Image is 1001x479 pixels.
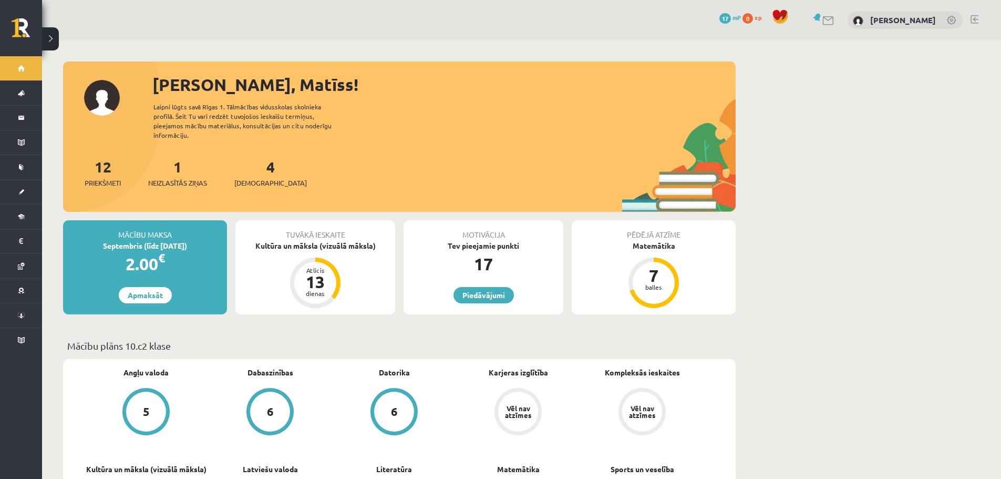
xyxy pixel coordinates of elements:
div: 2.00 [63,251,227,277]
a: 5 [84,388,208,437]
span: Priekšmeti [85,178,121,188]
a: Sports un veselība [611,464,674,475]
a: 0 xp [742,13,767,22]
img: Matīss Magone [853,16,863,26]
a: Dabaszinības [247,367,293,378]
a: 6 [208,388,332,437]
div: 5 [143,406,150,417]
div: Mācību maksa [63,220,227,240]
div: 17 [404,251,563,277]
a: Vēl nav atzīmes [456,388,580,437]
div: dienas [300,290,331,297]
a: Kompleksās ieskaites [605,367,680,378]
span: 0 [742,13,753,24]
div: Atlicis [300,267,331,273]
span: xp [755,13,761,22]
span: mP [732,13,741,22]
a: Kultūra un māksla (vizuālā māksla) [86,464,207,475]
a: Matemātika [497,464,540,475]
a: Rīgas 1. Tālmācības vidusskola [12,18,42,45]
a: Vēl nav atzīmes [580,388,704,437]
div: [PERSON_NAME], Matīss! [152,72,736,97]
a: Matemātika 7 balles [572,240,736,310]
div: 6 [267,406,274,417]
span: 17 [719,13,731,24]
div: Laipni lūgts savā Rīgas 1. Tālmācības vidusskolas skolnieka profilā. Šeit Tu vari redzēt tuvojošo... [153,102,350,140]
div: 6 [391,406,398,417]
span: [DEMOGRAPHIC_DATA] [234,178,307,188]
div: Vēl nav atzīmes [627,405,657,419]
span: € [158,250,165,266]
span: Neizlasītās ziņas [148,178,207,188]
div: Matemātika [572,240,736,251]
a: Kultūra un māksla (vizuālā māksla) Atlicis 13 dienas [235,240,395,310]
div: Tev pieejamie punkti [404,240,563,251]
a: Karjeras izglītība [489,367,548,378]
div: Pēdējā atzīme [572,220,736,240]
a: 12Priekšmeti [85,157,121,188]
div: Tuvākā ieskaite [235,220,395,240]
div: Septembris (līdz [DATE]) [63,240,227,251]
a: Angļu valoda [123,367,169,378]
a: 4[DEMOGRAPHIC_DATA] [234,157,307,188]
a: Literatūra [376,464,412,475]
a: 6 [332,388,456,437]
div: Kultūra un māksla (vizuālā māksla) [235,240,395,251]
a: 1Neizlasītās ziņas [148,157,207,188]
p: Mācību plāns 10.c2 klase [67,339,731,353]
div: Motivācija [404,220,563,240]
a: Datorika [379,367,410,378]
div: 7 [638,267,669,284]
a: Piedāvājumi [453,287,514,303]
a: 17 mP [719,13,741,22]
div: Vēl nav atzīmes [503,405,533,419]
a: [PERSON_NAME] [870,15,936,25]
div: 13 [300,273,331,290]
a: Latviešu valoda [243,464,298,475]
a: Apmaksāt [119,287,172,303]
div: balles [638,284,669,290]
